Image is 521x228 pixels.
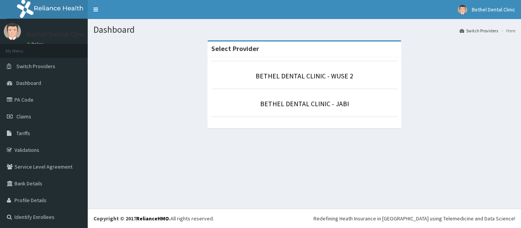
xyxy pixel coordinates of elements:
[260,99,349,108] a: BETHEL DENTAL CLINIC - JABI
[93,215,170,222] strong: Copyright © 2017 .
[4,23,21,40] img: User Image
[16,113,31,120] span: Claims
[93,25,515,35] h1: Dashboard
[16,130,30,137] span: Tariffs
[16,63,55,70] span: Switch Providers
[27,41,45,47] a: Online
[27,31,87,38] p: Bethel Dental Clinic
[460,27,498,34] a: Switch Providers
[458,5,467,14] img: User Image
[16,80,41,86] span: Dashboard
[499,27,515,34] li: Here
[136,215,169,222] a: RelianceHMO
[314,215,515,222] div: Redefining Heath Insurance in [GEOGRAPHIC_DATA] using Telemedicine and Data Science!
[256,72,353,80] a: BETHEL DENTAL CLINIC - WUSE 2
[472,6,515,13] span: Bethel Dental Clinic
[88,209,521,228] footer: All rights reserved.
[211,44,259,53] strong: Select Provider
